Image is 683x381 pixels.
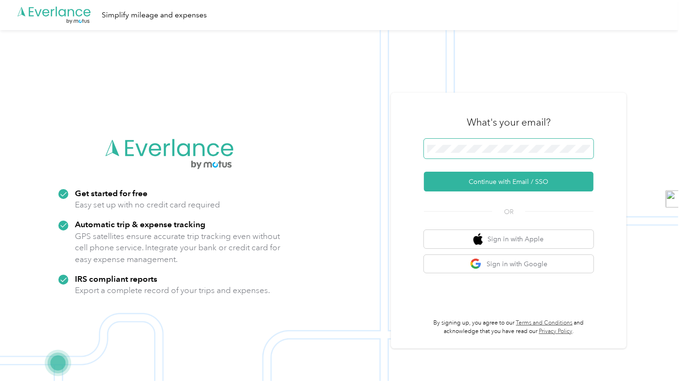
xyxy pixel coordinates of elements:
img: toggle-logo.svg [666,190,683,207]
strong: IRS compliant reports [75,274,157,284]
p: Export a complete record of your trips and expenses. [75,285,270,296]
span: OR [492,207,525,217]
a: Privacy Policy [539,328,572,335]
p: By signing up, you agree to our and acknowledge that you have read our . [424,319,594,335]
img: google logo [470,258,482,270]
button: google logoSign in with Google [424,255,594,273]
h3: What's your email? [467,116,551,129]
button: apple logoSign in with Apple [424,230,594,248]
p: Easy set up with no credit card required [75,199,220,211]
button: Continue with Email / SSO [424,172,594,191]
p: GPS satellites ensure accurate trip tracking even without cell phone service. Integrate your bank... [75,230,281,265]
strong: Automatic trip & expense tracking [75,219,205,229]
strong: Get started for free [75,188,147,198]
img: apple logo [473,233,483,245]
a: Terms and Conditions [516,319,573,326]
div: Simplify mileage and expenses [102,9,207,21]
